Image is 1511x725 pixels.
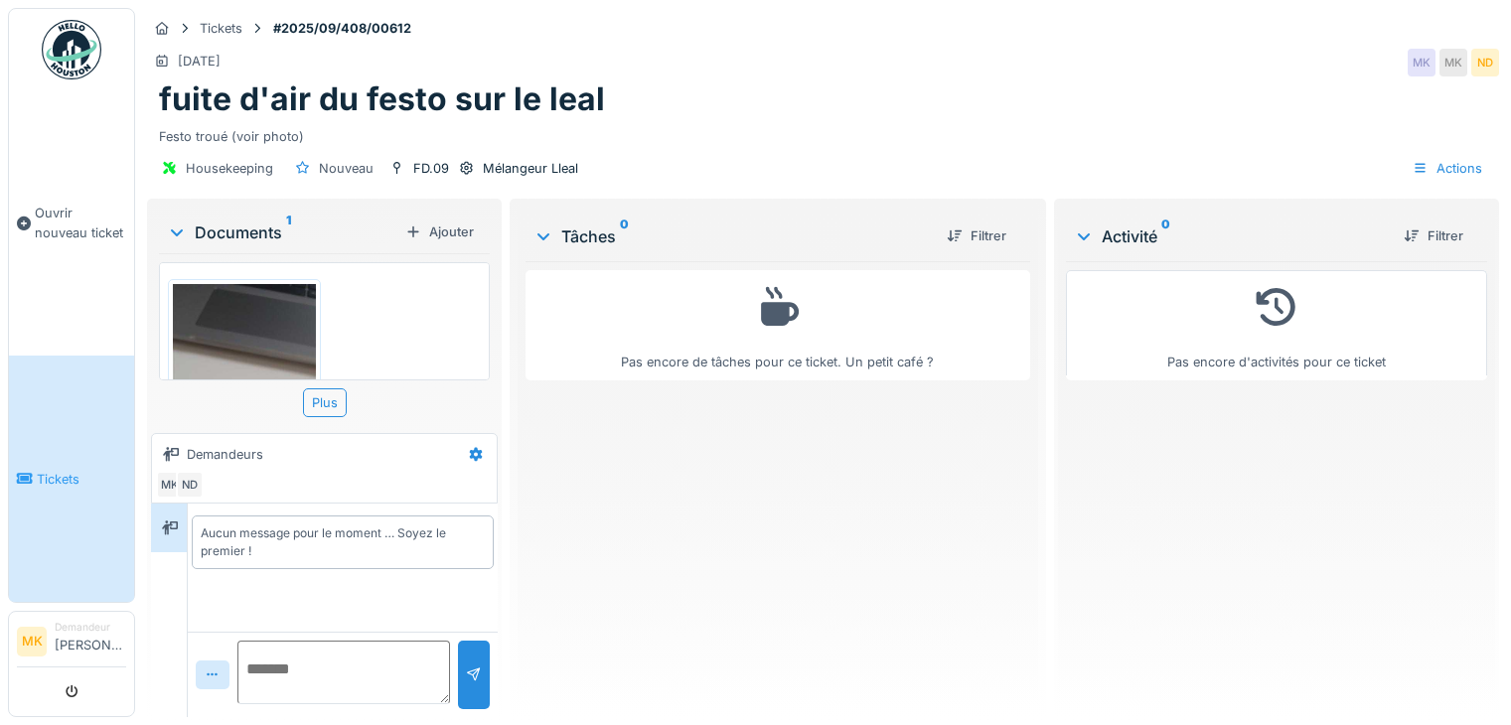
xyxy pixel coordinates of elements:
[1408,49,1435,76] div: MK
[483,159,578,178] div: Mélangeur Lleal
[187,445,263,464] div: Demandeurs
[159,119,1487,146] div: Festo troué (voir photo)
[17,620,126,667] a: MK Demandeur[PERSON_NAME]
[42,20,101,79] img: Badge_color-CXgf-gQk.svg
[397,218,482,245] div: Ajouter
[167,220,397,244] div: Documents
[1079,279,1474,371] div: Pas encore d'activités pour ce ticket
[201,524,485,560] div: Aucun message pour le moment … Soyez le premier !
[17,627,47,656] li: MK
[265,19,419,38] strong: #2025/09/408/00612
[538,279,1017,371] div: Pas encore de tâches pour ce ticket. Un petit café ?
[1404,154,1491,183] div: Actions
[173,284,316,592] img: d998tz1pbf80p6d1bunz25tig42h
[9,90,134,356] a: Ouvrir nouveau ticket
[9,356,134,602] a: Tickets
[200,19,242,38] div: Tickets
[319,159,374,178] div: Nouveau
[1439,49,1467,76] div: MK
[286,220,291,244] sup: 1
[55,620,126,662] li: [PERSON_NAME]
[37,470,126,489] span: Tickets
[533,224,931,248] div: Tâches
[55,620,126,635] div: Demandeur
[35,204,126,241] span: Ouvrir nouveau ticket
[1074,224,1388,248] div: Activité
[178,52,221,71] div: [DATE]
[413,159,449,178] div: FD.09
[159,80,605,118] h1: fuite d'air du festo sur le leal
[620,224,629,248] sup: 0
[176,471,204,499] div: ND
[1471,49,1499,76] div: ND
[939,222,1014,249] div: Filtrer
[303,388,347,417] div: Plus
[186,159,273,178] div: Housekeeping
[156,471,184,499] div: MK
[1161,224,1170,248] sup: 0
[1396,222,1471,249] div: Filtrer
